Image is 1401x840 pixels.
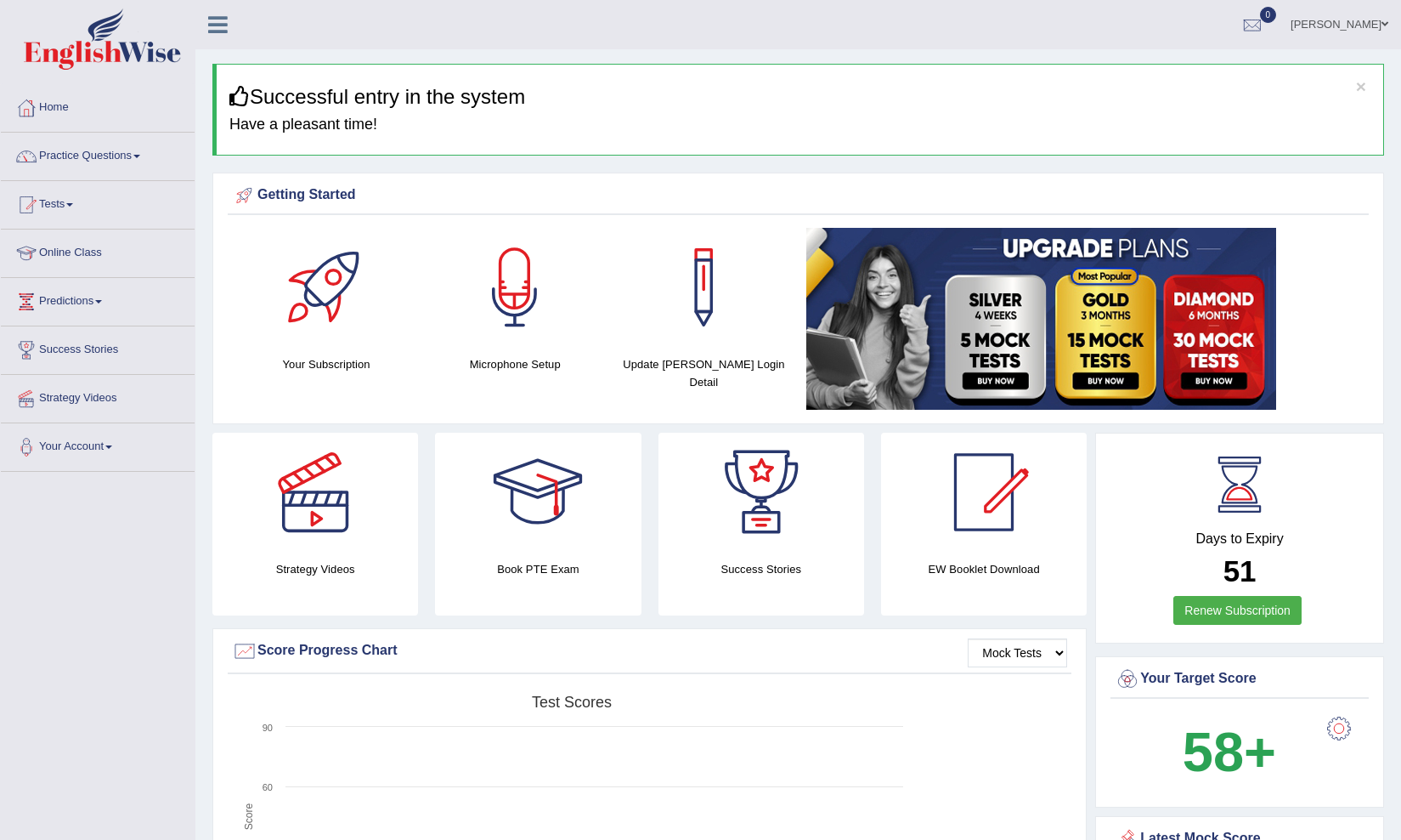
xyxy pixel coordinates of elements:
h4: Microphone Setup [429,355,601,373]
b: 51 [1223,554,1257,587]
button: × [1356,77,1366,95]
b: 58+ [1183,721,1276,783]
text: 60 [263,782,273,792]
a: Renew Subscription [1173,596,1302,625]
a: Online Class [1,230,195,272]
h4: Success Stories [658,560,864,578]
h4: Days to Expiry [1115,531,1364,547]
img: small5.jpg [806,228,1276,410]
div: Your Target Score [1115,667,1364,692]
span: 0 [1260,7,1277,23]
h4: Strategy Videos [212,560,418,578]
text: 90 [263,723,273,733]
div: Getting Started [232,183,1364,208]
h4: Have a pleasant time! [229,116,1370,133]
a: Tests [1,181,195,224]
a: Practice Questions [1,133,195,175]
a: Home [1,84,195,127]
tspan: Test scores [532,694,612,711]
a: Predictions [1,278,195,321]
h4: Update [PERSON_NAME] Login Detail [618,355,789,391]
h4: EW Booklet Download [881,560,1087,578]
a: Success Stories [1,326,195,369]
h4: Your Subscription [240,355,412,373]
h3: Successful entry in the system [229,86,1370,108]
tspan: Score [243,803,255,831]
a: Strategy Videos [1,375,195,417]
a: Your Account [1,423,195,466]
div: Score Progress Chart [232,639,1067,664]
h4: Book PTE Exam [435,560,641,578]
